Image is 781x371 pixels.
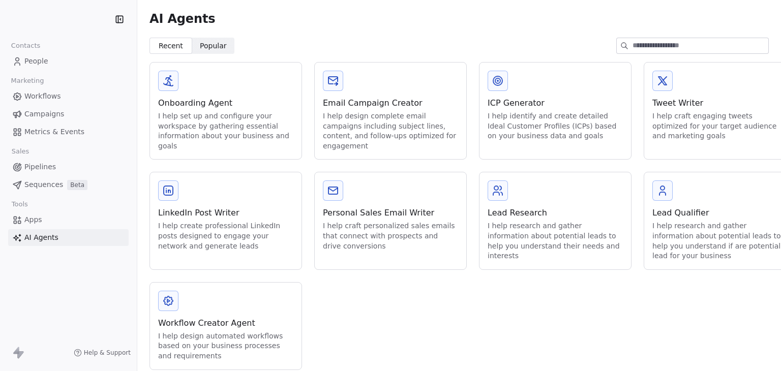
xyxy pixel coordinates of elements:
div: I help set up and configure your workspace by gathering essential information about your business... [158,111,293,151]
a: Workflows [8,88,129,105]
a: AI Agents [8,229,129,246]
a: Metrics & Events [8,123,129,140]
a: Campaigns [8,106,129,122]
span: Help & Support [84,349,131,357]
a: Help & Support [74,349,131,357]
div: I help create professional LinkedIn posts designed to engage your network and generate leads [158,221,293,251]
div: I help research and gather information about potential leads to help you understand their needs a... [488,221,623,261]
span: Popular [200,41,227,51]
span: Marketing [7,73,48,88]
span: Metrics & Events [24,127,84,137]
span: Campaigns [24,109,64,119]
div: ICP Generator [488,97,623,109]
span: Pipelines [24,162,56,172]
span: Workflows [24,91,61,102]
span: People [24,56,48,67]
div: I help craft personalized sales emails that connect with prospects and drive conversions [323,221,458,251]
span: Sequences [24,179,63,190]
div: LinkedIn Post Writer [158,207,293,219]
div: I help design complete email campaigns including subject lines, content, and follow-ups optimized... [323,111,458,151]
span: Contacts [7,38,45,53]
span: Beta [67,180,87,190]
div: Workflow Creator Agent [158,317,293,329]
a: SequencesBeta [8,176,129,193]
div: Lead Research [488,207,623,219]
span: Apps [24,214,42,225]
div: I help identify and create detailed Ideal Customer Profiles (ICPs) based on your business data an... [488,111,623,141]
div: Personal Sales Email Writer [323,207,458,219]
div: I help design automated workflows based on your business processes and requirements [158,331,293,361]
a: People [8,53,129,70]
span: AI Agents [24,232,58,243]
span: Tools [7,197,32,212]
div: Email Campaign Creator [323,97,458,109]
span: AI Agents [149,11,215,26]
div: Onboarding Agent [158,97,293,109]
span: Sales [7,144,34,159]
a: Apps [8,211,129,228]
a: Pipelines [8,159,129,175]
